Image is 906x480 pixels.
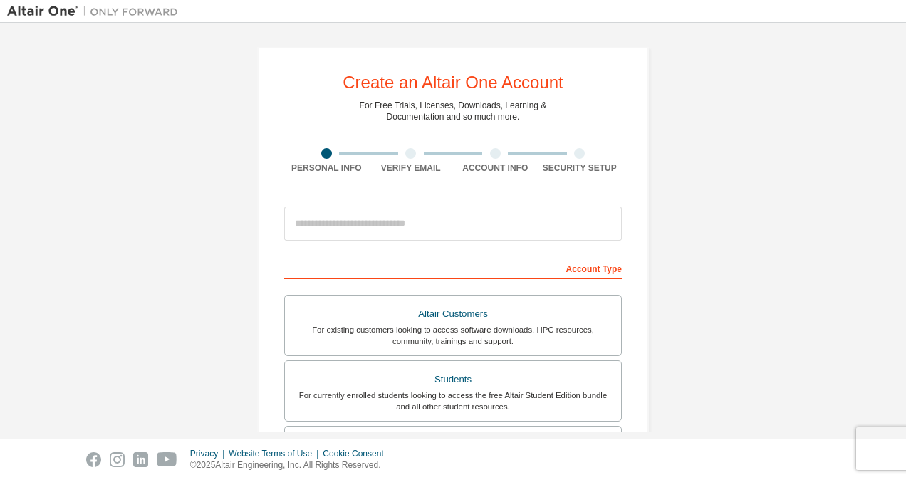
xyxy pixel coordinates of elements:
img: youtube.svg [157,452,177,467]
p: © 2025 Altair Engineering, Inc. All Rights Reserved. [190,459,392,471]
div: For currently enrolled students looking to access the free Altair Student Edition bundle and all ... [293,390,613,412]
img: facebook.svg [86,452,101,467]
div: Account Info [453,162,538,174]
div: Privacy [190,448,229,459]
div: For existing customers looking to access software downloads, HPC resources, community, trainings ... [293,324,613,347]
div: Cookie Consent [323,448,392,459]
div: Security Setup [538,162,623,174]
div: Students [293,370,613,390]
div: Create an Altair One Account [343,74,563,91]
div: Verify Email [369,162,454,174]
img: Altair One [7,4,185,19]
div: Website Terms of Use [229,448,323,459]
div: Altair Customers [293,304,613,324]
div: Account Type [284,256,622,279]
img: linkedin.svg [133,452,148,467]
img: instagram.svg [110,452,125,467]
div: Personal Info [284,162,369,174]
div: For Free Trials, Licenses, Downloads, Learning & Documentation and so much more. [360,100,547,122]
